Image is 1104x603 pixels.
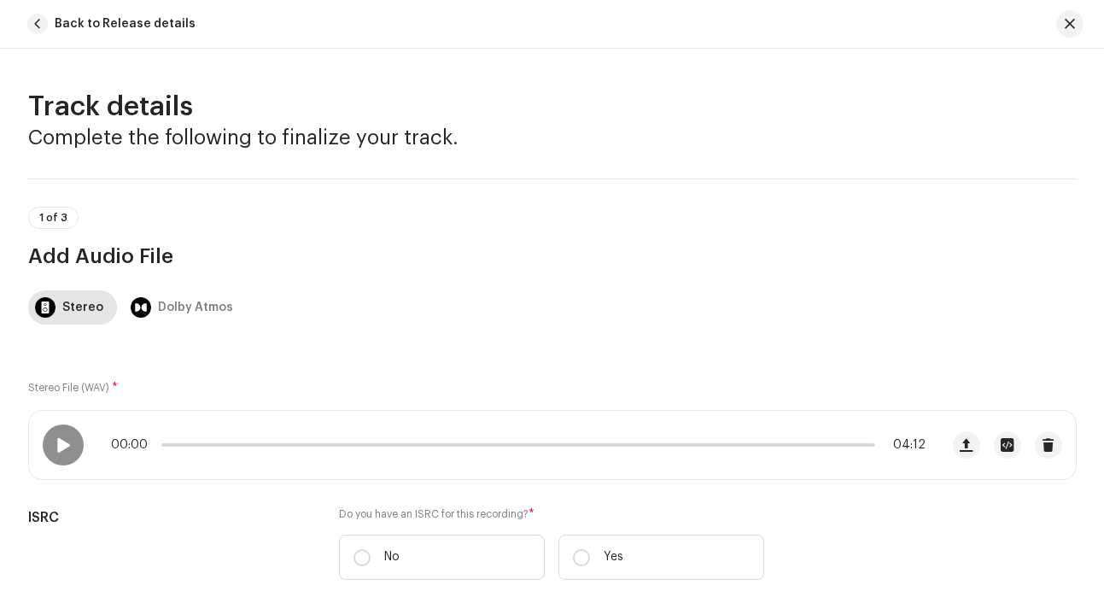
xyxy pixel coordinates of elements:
[28,124,1077,151] h3: Complete the following to finalize your track.
[28,507,313,528] h5: ISRC
[28,243,1077,270] h3: Add Audio File
[28,90,1077,124] h2: Track details
[384,548,400,566] p: No
[882,438,926,452] span: 04:12
[604,548,623,566] p: Yes
[339,507,764,521] label: Do you have an ISRC for this recording?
